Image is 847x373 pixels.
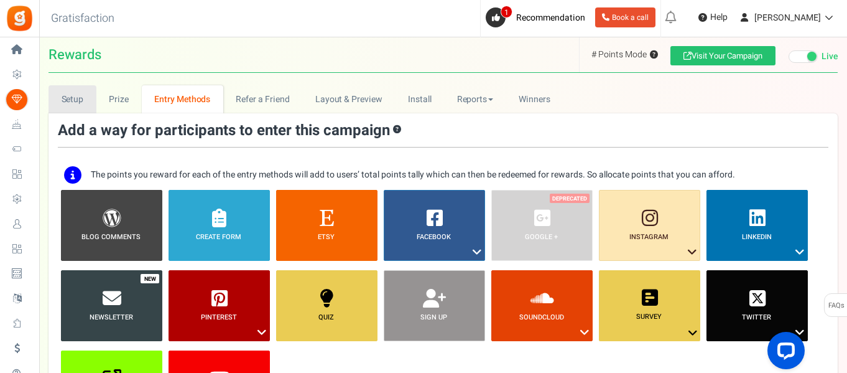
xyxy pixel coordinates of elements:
[754,11,821,24] span: [PERSON_NAME]
[636,311,662,322] b: Survey
[742,232,772,242] b: LinkedIn
[142,85,223,113] a: Entry Methods
[629,232,669,242] b: Instagram
[742,312,771,323] b: Twitter
[201,312,237,323] b: Pinterest
[599,270,700,341] a: Survey
[90,312,133,323] b: Newsletter
[486,7,590,27] a: 1 Recommendation
[302,85,395,113] a: Layout & Preview
[37,6,128,31] h3: Gratisfaction
[417,232,451,242] b: Facebook
[501,6,512,18] span: 1
[519,312,564,323] b: SoundCloud
[58,123,828,139] h3: Add a way for participants to enter this campaign
[393,126,401,134] button: ?
[707,11,728,24] span: Help
[196,232,241,242] b: Create Form
[650,51,658,59] span: Rewarding entrants with bonus points. These points are used in drawing winners and will also add ...
[693,7,733,27] a: Help
[318,232,335,242] b: Etsy
[822,50,838,63] span: Live
[591,48,658,61] span: # Points Mode
[49,48,101,62] span: Rewards
[828,294,845,318] span: FAQs
[519,93,550,106] span: Winners
[318,312,334,323] b: Quiz
[444,85,506,113] a: Reports
[91,169,735,181] p: The points you reward for each of the entry methods will add to users’ total points tally which c...
[49,85,96,113] a: Setup
[81,232,141,242] b: Blog Comments
[670,46,775,65] a: Visit Your Campaign
[223,85,302,113] a: Refer a Friend
[516,11,585,24] span: Recommendation
[6,4,34,32] img: Gratisfaction
[96,85,142,113] a: Prize
[395,85,444,113] a: Install
[595,7,655,27] a: Book a call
